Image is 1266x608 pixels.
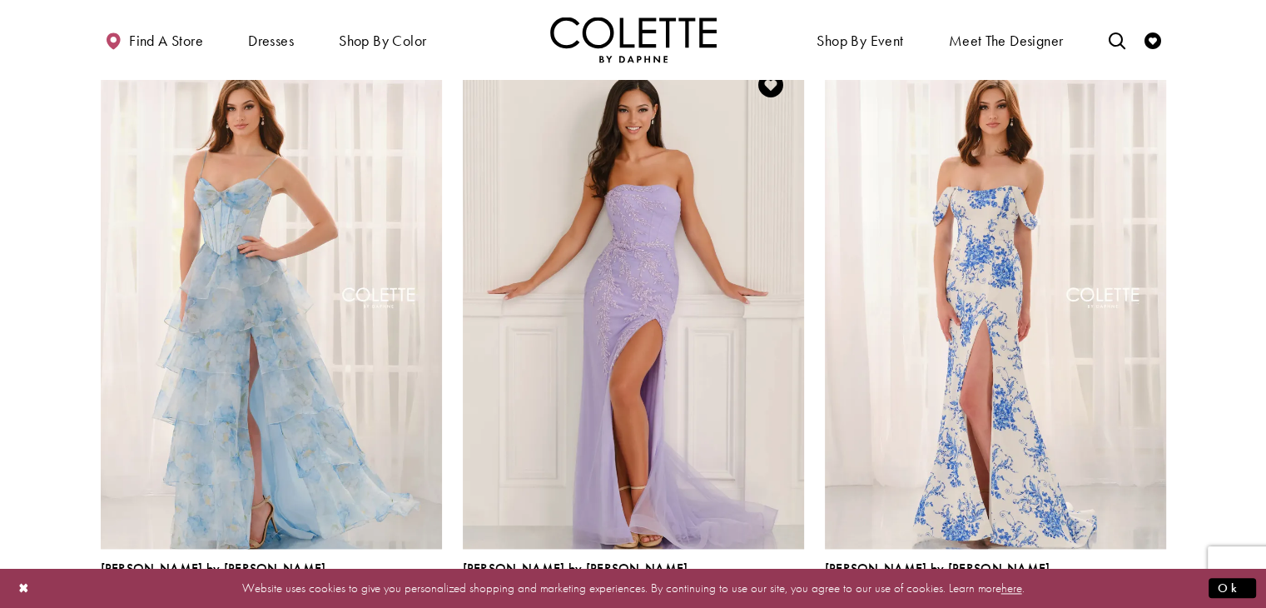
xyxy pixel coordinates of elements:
[463,52,804,548] a: Visit Colette by Daphne Style No. CL6125 Page
[248,32,294,49] span: Dresses
[101,52,442,548] a: Visit Colette by Daphne Style No. CL6123 Page
[1209,578,1256,599] button: Submit Dialog
[101,561,326,596] div: Colette by Daphne Style No. CL6123
[812,17,907,62] span: Shop By Event
[1001,580,1022,596] a: here
[825,560,1050,577] span: [PERSON_NAME] by [PERSON_NAME]
[101,17,207,62] a: Find a store
[335,17,430,62] span: Shop by color
[129,32,203,49] span: Find a store
[463,560,688,577] span: [PERSON_NAME] by [PERSON_NAME]
[120,577,1146,600] p: Website uses cookies to give you personalized shopping and marketing experiences. By continuing t...
[244,17,298,62] span: Dresses
[550,17,717,62] img: Colette by Daphne
[101,560,326,577] span: [PERSON_NAME] by [PERSON_NAME]
[949,32,1064,49] span: Meet the designer
[945,17,1068,62] a: Meet the designer
[1140,17,1165,62] a: Check Wishlist
[10,574,38,603] button: Close Dialog
[1104,17,1129,62] a: Toggle search
[825,561,1050,596] div: Colette by Daphne Style No. CL6127
[753,67,788,102] a: Add to Wishlist
[825,52,1166,548] a: Visit Colette by Daphne Style No. CL6127 Page
[463,561,688,596] div: Colette by Daphne Style No. CL6125
[339,32,426,49] span: Shop by color
[550,17,717,62] a: Visit Home Page
[817,32,903,49] span: Shop By Event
